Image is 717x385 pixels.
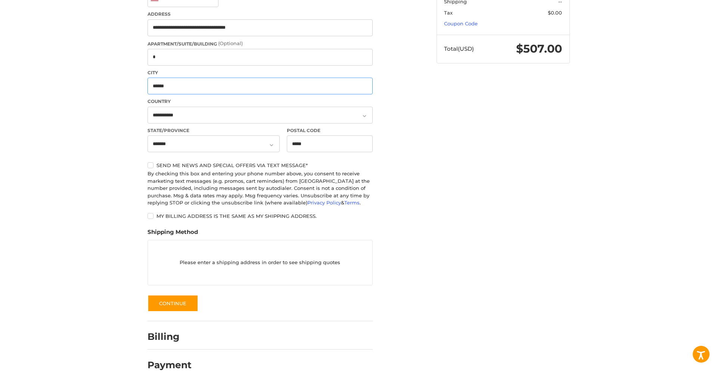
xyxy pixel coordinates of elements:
[444,45,474,52] span: Total (USD)
[148,228,198,240] legend: Shipping Method
[148,40,373,47] label: Apartment/Suite/Building
[148,127,280,134] label: State/Province
[148,256,372,270] p: Please enter a shipping address in order to see shipping quotes
[516,42,562,56] span: $507.00
[148,359,192,371] h2: Payment
[148,331,191,342] h2: Billing
[444,10,453,16] span: Tax
[344,200,360,206] a: Terms
[148,98,373,105] label: Country
[218,40,243,46] small: (Optional)
[148,69,373,76] label: City
[307,200,341,206] a: Privacy Policy
[148,170,373,207] div: By checking this box and entering your phone number above, you consent to receive marketing text ...
[148,213,373,219] label: My billing address is the same as my shipping address.
[444,21,478,26] a: Coupon Code
[148,295,198,312] button: Continue
[287,127,373,134] label: Postal Code
[148,11,373,18] label: Address
[148,162,373,168] label: Send me news and special offers via text message*
[548,10,562,16] span: $0.00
